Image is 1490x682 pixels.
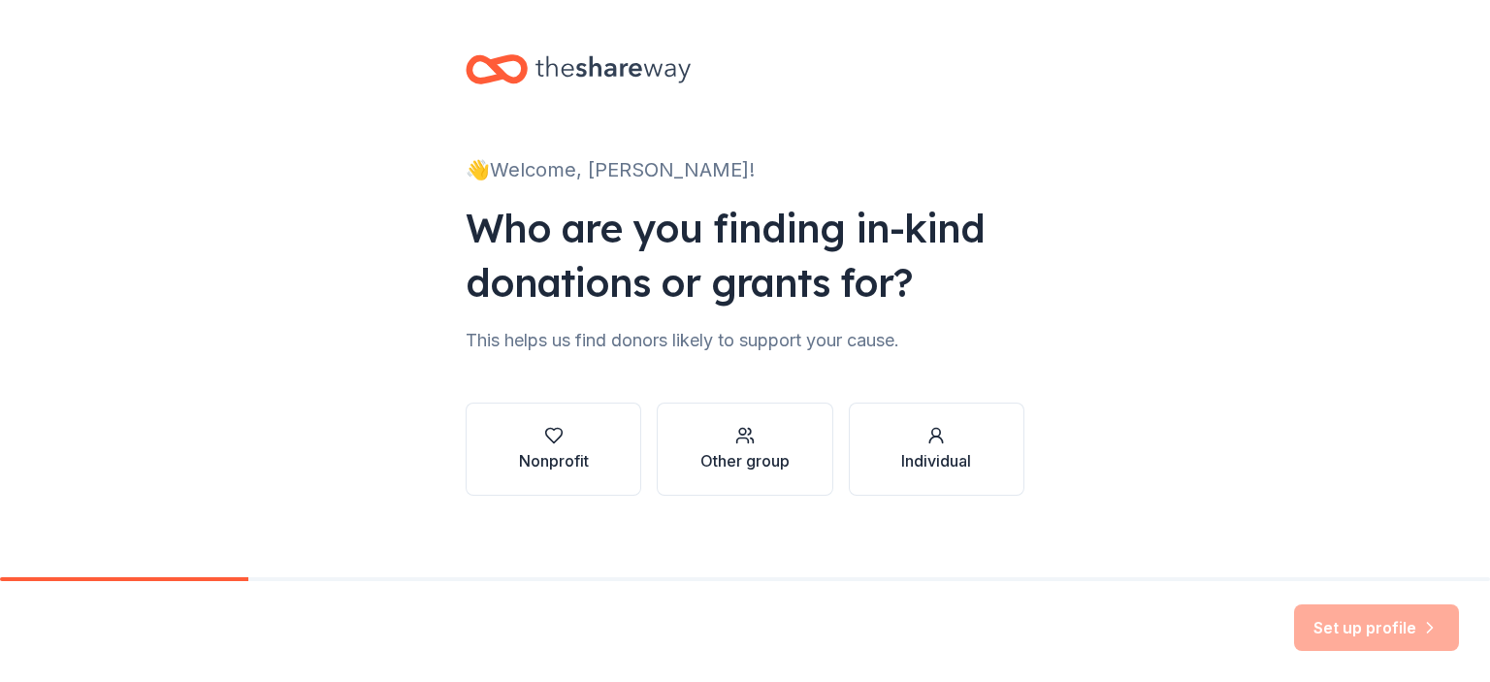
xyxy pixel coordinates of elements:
[700,449,790,472] div: Other group
[466,325,1024,356] div: This helps us find donors likely to support your cause.
[657,403,832,496] button: Other group
[466,154,1024,185] div: 👋 Welcome, [PERSON_NAME]!
[901,449,971,472] div: Individual
[519,449,589,472] div: Nonprofit
[466,201,1024,309] div: Who are you finding in-kind donations or grants for?
[466,403,641,496] button: Nonprofit
[849,403,1024,496] button: Individual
